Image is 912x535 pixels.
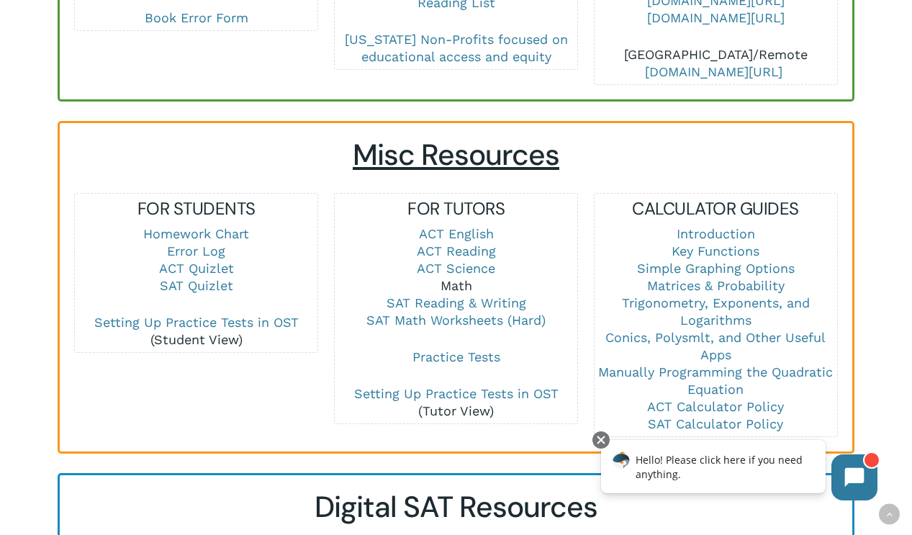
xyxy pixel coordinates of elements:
[159,261,234,276] a: ACT Quizlet
[160,278,233,293] a: SAT Quizlet
[345,32,568,64] a: [US_STATE] Non-Profits focused on educational access and equity
[586,428,892,515] iframe: Chatbot
[417,261,495,276] a: ACT Science
[387,295,526,310] a: SAT Reading & Writing
[143,226,249,241] a: Homework Chart
[335,385,577,420] p: (Tutor View)
[637,261,795,276] a: Simple Graphing Options
[74,490,838,525] h2: Digital SAT Resources
[672,243,759,258] a: Key Functions
[353,136,559,174] span: Misc Resources
[648,416,783,431] a: SAT Calculator Policy
[94,315,299,330] a: Setting Up Practice Tests in OST
[441,278,472,293] a: Math
[75,197,317,220] h5: FOR STUDENTS
[647,10,785,25] a: [DOMAIN_NAME][URL]
[645,64,782,79] a: [DOMAIN_NAME][URL]
[647,399,784,414] a: ACT Calculator Policy
[75,314,317,349] p: (Student View)
[622,295,810,328] a: Trigonometry, Exponents, and Logarithms
[605,330,826,362] a: Conics, Polysmlt, and Other Useful Apps
[595,46,837,81] p: [GEOGRAPHIC_DATA]/Remote
[419,226,494,241] a: ACT English
[145,10,248,25] a: Book Error Form
[366,313,546,328] a: SAT Math Worksheets (Hard)
[647,278,785,293] a: Matrices & Probability
[598,364,833,397] a: Manually Programming the Quadratic Equation
[595,197,837,220] h5: CALCULATOR GUIDES
[677,226,755,241] a: Introduction
[417,243,496,258] a: ACT Reading
[354,386,559,401] a: Setting Up Practice Tests in OST
[335,197,577,220] h5: FOR TUTORS
[167,243,225,258] a: Error Log
[412,349,500,364] a: Practice Tests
